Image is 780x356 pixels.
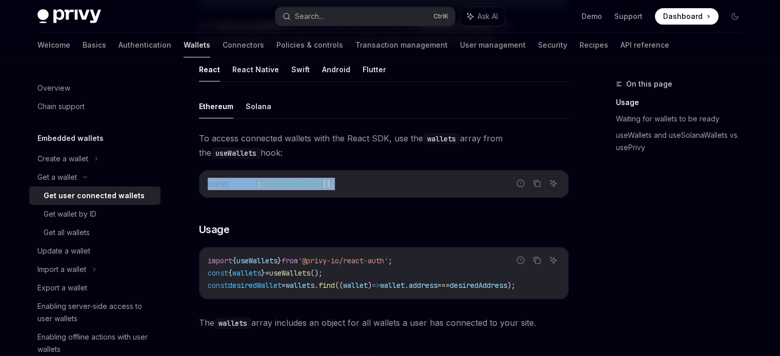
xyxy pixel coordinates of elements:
span: To access connected wallets with the React SDK, use the array from the hook: [199,131,569,160]
span: (); [310,268,323,278]
span: useWallets [269,268,310,278]
span: = [282,281,286,290]
img: dark logo [37,9,101,24]
span: const [208,281,228,290]
span: wallet [380,281,405,290]
a: Overview [29,79,161,97]
a: Recipes [579,33,608,57]
a: Dashboard [655,8,718,25]
button: React Native [232,57,279,81]
a: Enabling server-side access to user wallets [29,297,161,328]
span: ) [368,281,372,290]
a: Export a wallet [29,279,161,297]
span: { [228,268,232,278]
div: Get a wallet [37,171,77,183]
button: Swift [291,57,310,81]
span: desiredWallet [228,281,282,290]
span: . [314,281,318,290]
a: Security [538,33,567,57]
div: Enabling offline actions with user wallets [37,331,154,355]
span: } [261,268,265,278]
span: = [265,268,269,278]
span: : [257,179,261,189]
div: Export a wallet [37,282,87,294]
span: '@privy-io/react-auth' [298,256,388,265]
span: import [208,256,232,265]
div: Get all wallets [44,226,90,239]
span: ); [507,281,515,290]
span: wallets [286,281,314,290]
button: Report incorrect code [514,177,527,190]
button: Flutter [363,57,386,81]
span: Ctrl K [433,12,449,20]
a: Usage [616,94,751,111]
a: Welcome [37,33,70,57]
span: The array includes an object for all wallets a user has connected to your site. [199,316,569,330]
a: Get wallet by ID [29,205,161,223]
a: Chain support [29,97,161,116]
span: wallets [228,179,257,189]
button: Ethereum [199,94,233,118]
code: wallets [423,133,460,144]
span: => [372,281,380,290]
button: Ask AI [547,254,560,267]
div: Get wallet by ID [44,208,96,220]
a: Authentication [118,33,171,57]
span: from [282,256,298,265]
span: [] [323,179,331,189]
div: Update a wallet [37,245,90,257]
span: On this page [626,78,672,90]
div: Create a wallet [37,153,88,165]
span: . [405,281,409,290]
button: Android [322,57,350,81]
button: React [199,57,220,81]
span: const [208,268,228,278]
span: ConnectedWallet [261,179,323,189]
a: useWallets and useSolanaWallets vs. usePrivy [616,127,751,156]
span: ; [388,256,392,265]
a: Update a wallet [29,242,161,260]
span: { [232,256,236,265]
a: Get user connected wallets [29,186,161,205]
span: useWallets [236,256,277,265]
span: desiredAddress [450,281,507,290]
code: useWallets [211,148,261,159]
span: === [437,281,450,290]
a: Get all wallets [29,223,161,242]
a: Policies & controls [276,33,343,57]
a: Wallets [184,33,210,57]
a: Support [614,11,643,22]
span: } [277,256,282,265]
button: Copy the contents from the code block [530,254,544,267]
span: address [409,281,437,290]
span: wallets [232,268,261,278]
span: find [318,281,335,290]
a: User management [460,33,526,57]
a: Connectors [223,33,264,57]
a: Basics [83,33,106,57]
div: Import a wallet [37,263,86,276]
code: wallets [214,318,251,329]
button: Report incorrect code [514,254,527,267]
div: Search... [295,10,324,23]
a: Waiting for wallets to be ready [616,111,751,127]
a: API reference [621,33,669,57]
div: Get user connected wallets [44,190,145,202]
a: Demo [582,11,602,22]
span: wallet [343,281,368,290]
span: Ask AI [477,11,498,22]
div: Enabling server-side access to user wallets [37,300,154,325]
span: (( [335,281,343,290]
button: Copy the contents from the code block [530,177,544,190]
span: Usage [199,222,230,237]
span: Dashboard [663,11,703,22]
button: Ask AI [460,7,505,26]
button: Solana [246,94,271,118]
div: Overview [37,82,70,94]
button: Ask AI [547,177,560,190]
h5: Embedded wallets [37,132,104,144]
span: const [208,179,228,189]
button: Search...CtrlK [275,7,455,26]
a: Transaction management [355,33,448,57]
div: Chain support [37,100,85,113]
